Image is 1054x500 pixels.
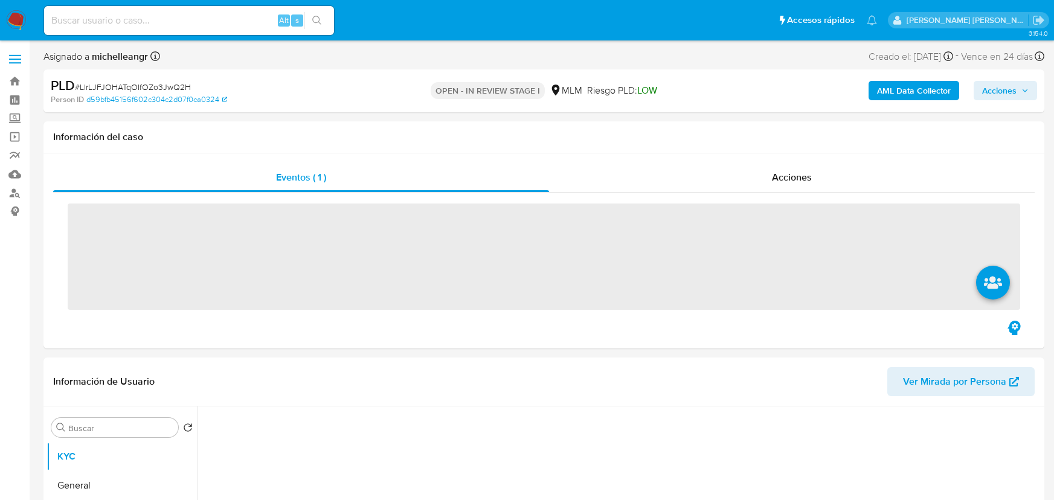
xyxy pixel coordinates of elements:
button: Ver Mirada por Persona [887,367,1035,396]
span: Acciones [772,170,812,184]
button: Buscar [56,423,66,432]
input: Buscar [68,423,173,434]
span: Eventos ( 1 ) [276,170,326,184]
span: Riesgo PLD: [587,84,657,97]
span: Asignado a [43,50,148,63]
span: s [295,14,299,26]
div: MLM [550,84,582,97]
b: AML Data Collector [877,81,951,100]
h1: Información del caso [53,131,1035,143]
b: michelleangr [89,50,148,63]
span: Accesos rápidos [787,14,855,27]
b: Person ID [51,94,84,105]
a: d59bfb45156f602c304c2d07f0ca0324 [86,94,227,105]
button: search-icon [304,12,329,29]
span: Alt [279,14,289,26]
p: OPEN - IN REVIEW STAGE I [431,82,545,99]
button: Volver al orden por defecto [183,423,193,436]
span: ‌ [68,204,1020,310]
p: michelleangelica.rodriguez@mercadolibre.com.mx [907,14,1029,26]
a: Salir [1032,14,1045,27]
button: Acciones [974,81,1037,100]
button: AML Data Collector [869,81,959,100]
span: LOW [637,83,657,97]
span: # LlrLJFJOHATqOIfOZo3JwQ2H [75,81,191,93]
button: KYC [47,442,198,471]
span: Acciones [982,81,1017,100]
span: - [956,48,959,65]
span: Ver Mirada por Persona [903,367,1006,396]
a: Notificaciones [867,15,877,25]
span: Vence en 24 días [961,50,1033,63]
h1: Información de Usuario [53,376,155,388]
b: PLD [51,75,75,95]
button: General [47,471,198,500]
input: Buscar usuario o caso... [44,13,334,28]
div: Creado el: [DATE] [869,48,953,65]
